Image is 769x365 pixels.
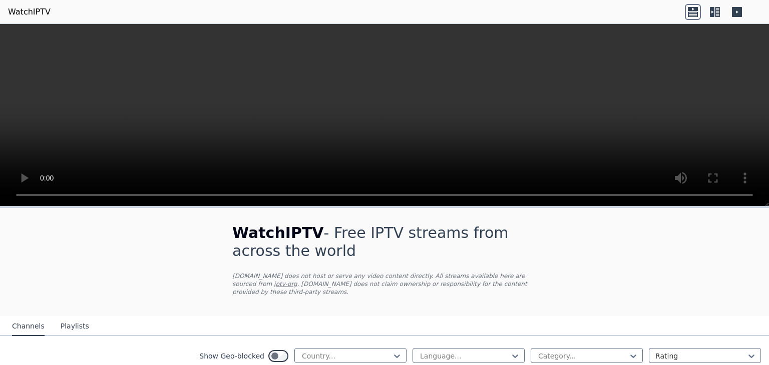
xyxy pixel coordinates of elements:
a: iptv-org [274,280,297,287]
span: WatchIPTV [232,224,324,241]
a: WatchIPTV [8,6,51,18]
label: Show Geo-blocked [199,351,264,361]
h1: - Free IPTV streams from across the world [232,224,537,260]
p: [DOMAIN_NAME] does not host or serve any video content directly. All streams available here are s... [232,272,537,296]
button: Playlists [61,317,89,336]
button: Channels [12,317,45,336]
